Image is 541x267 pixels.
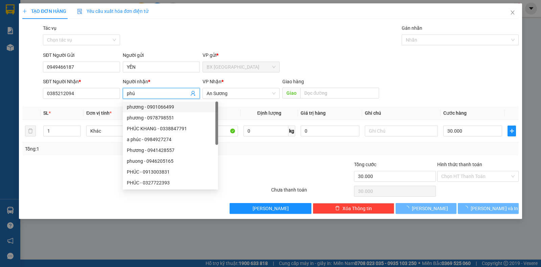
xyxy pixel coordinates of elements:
div: Người gửi [123,51,200,59]
div: phương - 0978798551 [127,114,214,121]
span: user-add [190,91,196,96]
button: delete [25,126,36,136]
div: CÔ 8 [79,14,137,22]
div: phuong - 0946205165 [123,156,218,166]
div: SĐT Người Nhận [43,78,120,85]
div: An Sương [79,6,137,14]
div: a phúc - 0984927274 [127,136,214,143]
span: Giao [282,88,300,98]
div: Tổng: 1 [25,145,209,153]
span: Tổng cước [354,162,376,167]
span: Yêu cầu xuất hóa đơn điện tử [77,8,148,14]
span: Xóa Thông tin [343,205,372,212]
div: phương - 0978798551 [123,112,218,123]
div: PHÚC - 0913003831 [123,166,218,177]
span: Định lượng [257,110,281,116]
span: Khác [90,126,155,136]
span: CR : [5,44,16,51]
img: icon [77,9,83,14]
span: Nhận: [79,6,95,14]
span: plus [22,9,27,14]
span: plus [508,128,516,134]
button: Close [503,3,522,22]
span: delete [335,206,340,211]
span: BX Tân Châu [207,62,276,72]
span: Cước hàng [443,110,467,116]
label: Hình thức thanh toán [437,162,482,167]
input: 0 [301,126,359,136]
div: phuong - 0946205165 [127,157,214,165]
div: PHÚC - 0913003831 [127,168,214,176]
div: Người nhận [123,78,200,85]
span: TẠO ĐƠN HÀNG [22,8,66,14]
button: plus [508,126,516,136]
div: Phương - 0941428557 [127,147,214,154]
div: VP gửi [203,51,280,59]
span: loading [463,206,471,210]
span: Giá trị hàng [301,110,326,116]
label: Tác vụ [43,25,56,31]
button: [PERSON_NAME] [230,203,311,214]
div: 30.000 [5,44,75,52]
span: kg [288,126,295,136]
div: PHÚC - 0327722393 [123,177,218,188]
span: loading [404,206,412,210]
div: PHÚC KHANG - 0338847791 [127,125,214,132]
div: PHÚC - 0327722393 [127,179,214,186]
div: a phúc - 0984927274 [123,134,218,145]
input: Ghi Chú [365,126,438,136]
span: [PERSON_NAME] và In [471,205,518,212]
span: [PERSON_NAME] [253,205,289,212]
div: phương - 0901066499 [123,102,218,112]
button: [PERSON_NAME] và In [458,203,519,214]
div: SĐT Người Gửi [43,51,120,59]
span: An Sương [207,88,276,98]
div: 0933861481 [79,22,137,31]
div: BX [GEOGRAPHIC_DATA] [6,6,74,22]
span: Gửi: [6,6,16,14]
span: close [510,10,515,15]
span: VP Nhận [203,79,221,84]
button: [PERSON_NAME] [396,203,456,214]
input: Dọc đường [300,88,379,98]
div: Phương - 0941428557 [123,145,218,156]
button: deleteXóa Thông tin [313,203,394,214]
span: Giao hàng [282,79,304,84]
th: Ghi chú [362,107,441,120]
span: [PERSON_NAME] [412,205,448,212]
span: Đơn vị tính [86,110,112,116]
span: SL [43,110,49,116]
label: Gán nhãn [402,25,422,31]
div: phương - 0901066499 [127,103,214,111]
div: PHÚC KHANG - 0338847791 [123,123,218,134]
div: 0933861481 [6,30,74,40]
div: CÔ 8 [6,22,74,30]
div: Chưa thanh toán [270,186,353,198]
